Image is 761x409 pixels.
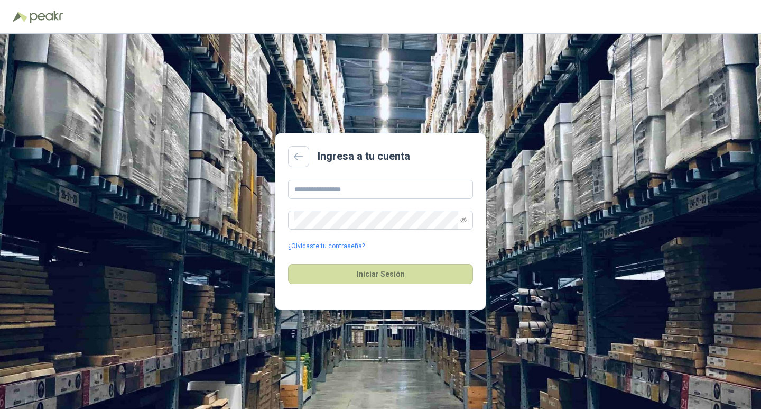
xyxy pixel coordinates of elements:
[13,12,27,22] img: Logo
[460,217,467,223] span: eye-invisible
[288,241,365,251] a: ¿Olvidaste tu contraseña?
[30,11,63,23] img: Peakr
[288,264,473,284] button: Iniciar Sesión
[318,148,410,165] h2: Ingresa a tu cuenta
